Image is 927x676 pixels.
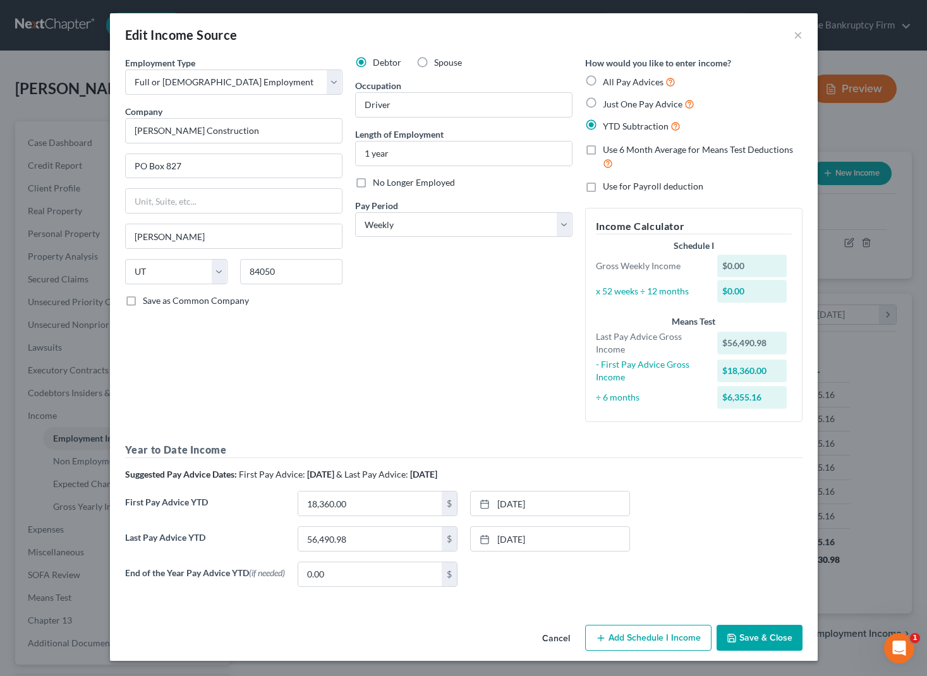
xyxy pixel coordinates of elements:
[717,359,787,382] div: $18,360.00
[336,469,408,480] span: & Last Pay Advice:
[240,259,342,284] input: Enter zip...
[307,469,334,480] strong: [DATE]
[126,224,342,248] input: Enter city...
[596,239,792,252] div: Schedule I
[590,330,712,356] div: Last Pay Advice Gross Income
[356,142,572,166] input: ex: 2 years
[249,567,285,578] span: (if needed)
[298,527,442,551] input: 0.00
[585,625,712,651] button: Add Schedule I Income
[603,99,682,109] span: Just One Pay Advice
[603,121,669,131] span: YTD Subtraction
[125,26,238,44] div: Edit Income Source
[794,27,803,42] button: ×
[125,469,237,480] strong: Suggested Pay Advice Dates:
[355,200,398,211] span: Pay Period
[596,315,792,328] div: Means Test
[119,562,291,597] label: End of the Year Pay Advice YTD
[442,562,457,586] div: $
[603,181,703,191] span: Use for Payroll deduction
[717,332,787,354] div: $56,490.98
[126,189,342,213] input: Unit, Suite, etc...
[125,106,162,117] span: Company
[884,633,914,663] iframe: Intercom live chat
[471,492,629,516] a: [DATE]
[442,492,457,516] div: $
[590,260,712,272] div: Gross Weekly Income
[590,285,712,298] div: x 52 weeks ÷ 12 months
[596,219,792,234] h5: Income Calculator
[355,79,401,92] label: Occupation
[603,144,793,155] span: Use 6 Month Average for Means Test Deductions
[126,154,342,178] input: Enter address...
[442,527,457,551] div: $
[373,57,401,68] span: Debtor
[585,56,731,69] label: How would you like to enter income?
[717,280,787,303] div: $0.00
[355,128,444,141] label: Length of Employment
[298,562,442,586] input: 0.00
[910,633,920,643] span: 1
[590,358,712,383] div: - First Pay Advice Gross Income
[125,442,803,458] h5: Year to Date Income
[434,57,462,68] span: Spouse
[298,492,442,516] input: 0.00
[717,255,787,277] div: $0.00
[143,295,249,306] span: Save as Common Company
[410,469,437,480] strong: [DATE]
[125,118,342,143] input: Search company by name...
[119,491,291,526] label: First Pay Advice YTD
[717,625,803,651] button: Save & Close
[373,177,455,188] span: No Longer Employed
[590,391,712,404] div: ÷ 6 months
[356,93,572,117] input: --
[125,57,195,68] span: Employment Type
[717,386,787,409] div: $6,355.16
[239,469,305,480] span: First Pay Advice:
[471,527,629,551] a: [DATE]
[119,526,291,562] label: Last Pay Advice YTD
[532,626,580,651] button: Cancel
[603,76,663,87] span: All Pay Advices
